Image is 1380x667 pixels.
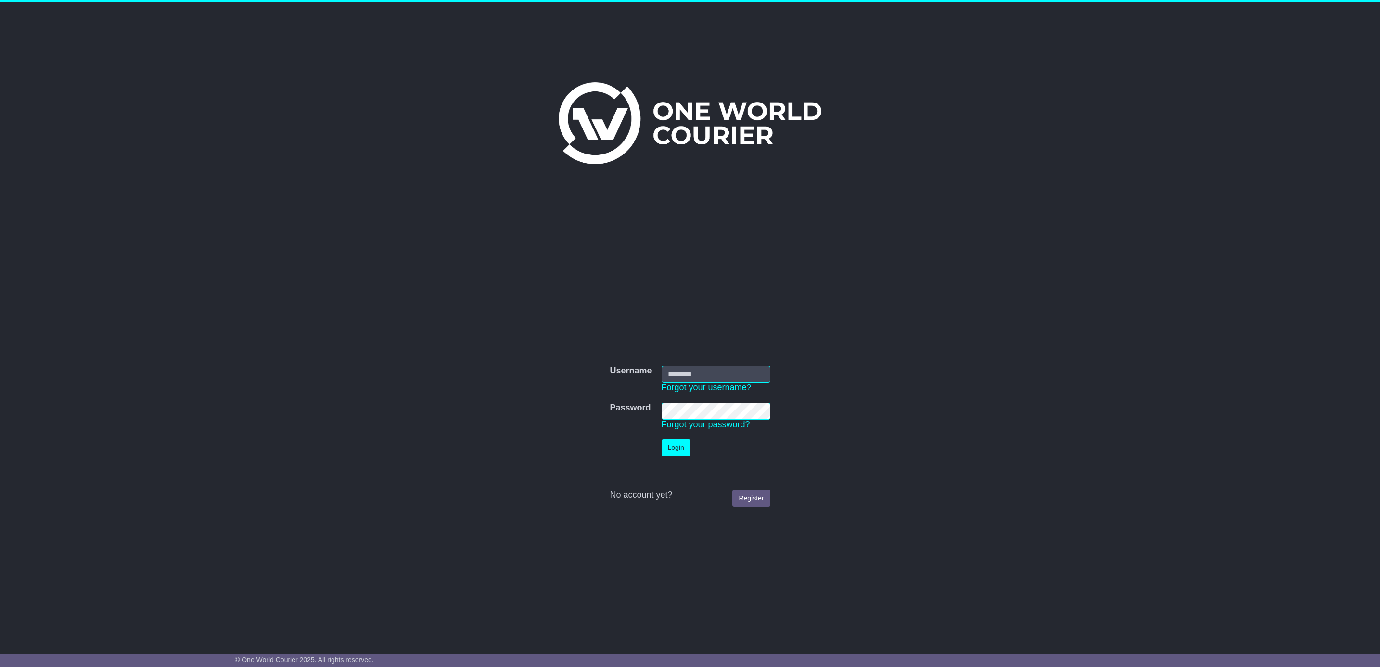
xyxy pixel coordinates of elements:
[662,420,750,429] a: Forgot your password?
[610,403,651,413] label: Password
[610,490,770,500] div: No account yet?
[559,82,821,164] img: One World
[662,383,752,392] a: Forgot your username?
[235,656,374,664] span: © One World Courier 2025. All rights reserved.
[732,490,770,507] a: Register
[662,439,690,456] button: Login
[610,366,652,376] label: Username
